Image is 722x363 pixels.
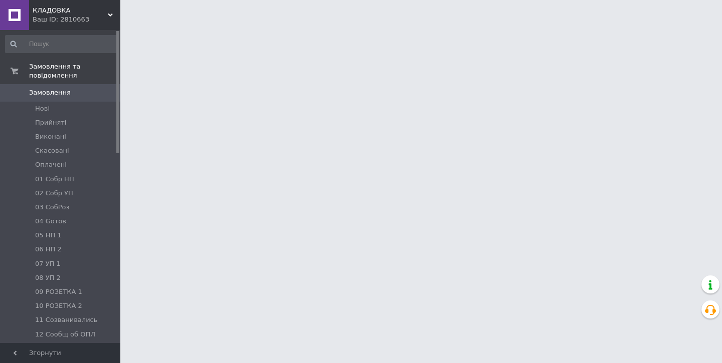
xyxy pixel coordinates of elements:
span: 08 УП 2 [35,273,61,282]
span: 09 РОЗЕТКА 1 [35,287,82,296]
span: 02 Cобр УП [35,189,73,198]
span: 12 Сообщ об ОПЛ [35,330,95,339]
span: 10 РОЗЕТКА 2 [35,301,82,310]
span: 06 НП 2 [35,245,62,254]
span: Виконані [35,132,66,141]
span: Нові [35,104,50,113]
span: Замовлення [29,88,71,97]
span: 05 НП 1 [35,231,62,240]
span: 01 Cобр НП [35,175,74,184]
span: 07 УП 1 [35,259,61,268]
span: Замовлення та повідомлення [29,62,120,80]
span: 03 CобРоз [35,203,69,212]
span: Прийняті [35,118,66,127]
span: Скасовані [35,146,69,155]
span: 04 Gотов [35,217,66,226]
span: 11 Созванивались [35,315,97,324]
input: Пошук [5,35,118,53]
span: КЛАДОВКА [33,6,108,15]
span: Оплачені [35,160,67,169]
div: Ваш ID: 2810663 [33,15,120,24]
